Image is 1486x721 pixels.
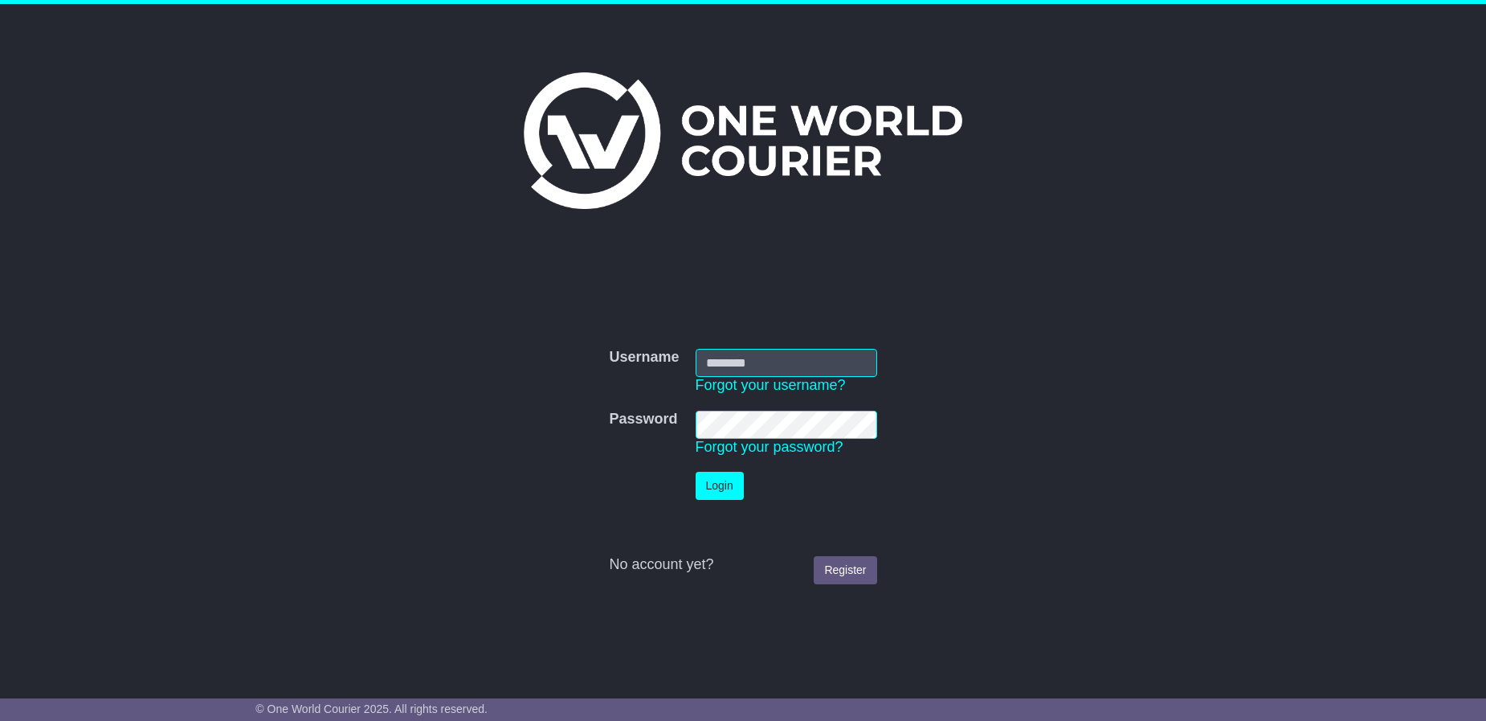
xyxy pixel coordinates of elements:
a: Forgot your username? [696,377,846,393]
button: Login [696,472,744,500]
div: No account yet? [609,556,876,574]
img: One World [524,72,962,209]
label: Password [609,411,677,428]
span: © One World Courier 2025. All rights reserved. [255,703,488,715]
label: Username [609,349,679,367]
a: Register [814,556,876,584]
a: Forgot your password? [696,439,843,455]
